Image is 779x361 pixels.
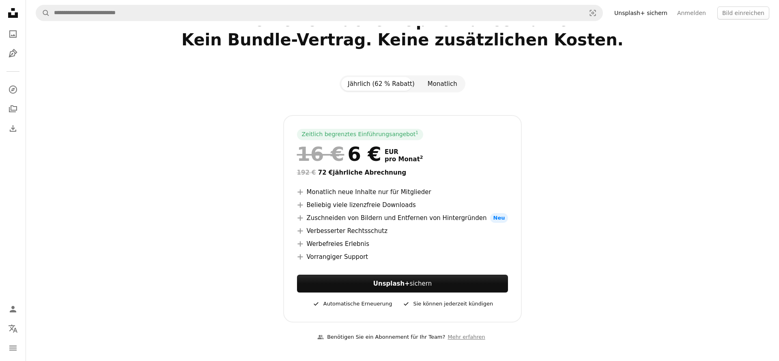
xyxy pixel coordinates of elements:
h2: Mit einer einfachen Option alles nutzen. Kein Bundle-Vertrag. Keine zusätzlichen Kosten. [141,11,664,69]
a: Bisherige Downloads [5,120,21,137]
li: Werbefreies Erlebnis [297,239,508,249]
button: Sprache [5,320,21,337]
li: Zuschneiden von Bildern und Entfernen von Hintergründen [297,213,508,223]
button: Jährlich (62 % Rabatt) [341,77,421,91]
button: Monatlich [421,77,464,91]
button: Bild einreichen [717,6,769,19]
li: Vorrangiger Support [297,252,508,262]
li: Verbesserter Rechtsschutz [297,226,508,236]
a: Fotos [5,26,21,42]
a: Unsplash+ sichern [609,6,672,19]
button: Unsplash+sichern [297,275,508,293]
span: 192 € [297,169,316,176]
button: Unsplash suchen [36,5,50,21]
a: Anmelden / Registrieren [5,301,21,317]
button: Visuelle Suche [583,5,603,21]
span: EUR [385,148,423,156]
div: 6 € [297,143,381,164]
a: Mehr erfahren [445,331,487,344]
div: 72 € jährliche Abrechnung [297,168,508,177]
form: Finden Sie Bildmaterial auf der ganzen Webseite [36,5,603,21]
div: Automatische Erneuerung [312,299,392,309]
sup: 2 [420,155,423,160]
span: pro Monat [385,156,423,163]
a: Startseite — Unsplash [5,5,21,23]
a: Grafiken [5,45,21,62]
button: Menü [5,340,21,356]
span: 16 € [297,143,344,164]
div: Zeitlich begrenztes Einführungsangebot [297,129,423,140]
a: Anmelden [672,6,711,19]
span: Neu [490,213,508,223]
a: 2 [418,156,425,163]
a: Kollektionen [5,101,21,117]
li: Monatlich neue Inhalte nur für Mitglieder [297,187,508,197]
li: Beliebig viele lizenzfreie Downloads [297,200,508,210]
sup: 1 [415,130,418,135]
a: 1 [414,130,420,139]
div: Benötigen Sie ein Abonnement für Ihr Team? [317,333,445,342]
strong: Unsplash+ [373,280,410,287]
a: Entdecken [5,81,21,98]
div: Sie können jederzeit kündigen [402,299,493,309]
